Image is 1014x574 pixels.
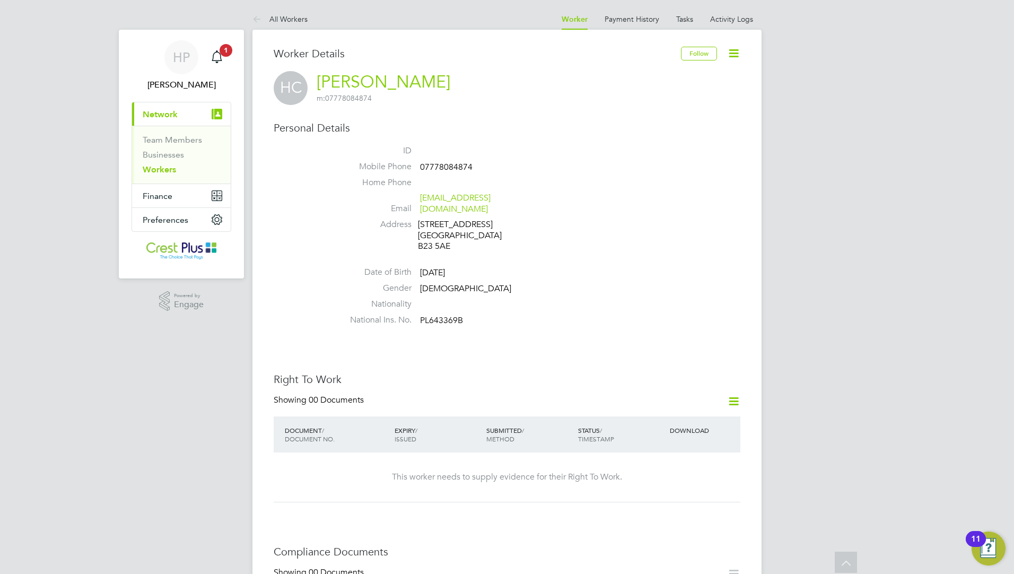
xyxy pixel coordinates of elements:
div: Showing [274,395,366,406]
span: METHOD [486,434,514,443]
a: Powered byEngage [159,291,204,311]
label: Date of Birth [337,267,412,278]
span: PL643369B [420,315,463,326]
h3: Personal Details [274,121,740,135]
div: SUBMITTED [484,421,575,448]
label: Email [337,203,412,214]
span: [DEMOGRAPHIC_DATA] [420,283,511,294]
a: Tasks [676,14,693,24]
a: Activity Logs [710,14,753,24]
a: [PERSON_NAME] [317,72,450,92]
h3: Right To Work [274,372,740,386]
a: Payment History [605,14,659,24]
span: 07778084874 [420,162,473,172]
a: Team Members [143,135,202,145]
span: Holly Price [132,79,231,91]
span: / [522,426,524,434]
span: / [322,426,324,434]
div: 11 [971,539,981,553]
span: DOCUMENT NO. [285,434,335,443]
span: / [415,426,417,434]
h3: Compliance Documents [274,545,740,559]
a: Businesses [143,150,184,160]
span: 07778084874 [317,93,372,103]
nav: Main navigation [119,30,244,279]
img: crestplusoperations-logo-retina.png [146,242,217,259]
a: All Workers [252,14,308,24]
span: Finance [143,191,172,201]
div: This worker needs to supply evidence for their Right To Work. [284,472,730,483]
button: Finance [132,184,231,207]
label: Nationality [337,299,412,310]
button: Follow [681,47,717,60]
h3: Worker Details [274,47,681,60]
label: Home Phone [337,177,412,188]
div: DOCUMENT [282,421,392,448]
label: Address [337,219,412,230]
div: STATUS [575,421,667,448]
div: Network [132,126,231,184]
span: TIMESTAMP [578,434,614,443]
span: / [600,426,602,434]
a: Workers [143,164,176,175]
span: 00 Documents [309,395,364,405]
div: DOWNLOAD [667,421,740,440]
span: [DATE] [420,267,445,278]
span: Engage [174,300,204,309]
a: [EMAIL_ADDRESS][DOMAIN_NAME] [420,193,491,214]
label: Gender [337,283,412,294]
span: m: [317,93,325,103]
div: EXPIRY [392,421,484,448]
button: Preferences [132,208,231,231]
button: Open Resource Center, 11 new notifications [972,532,1006,566]
a: 1 [206,40,228,74]
div: [STREET_ADDRESS] [GEOGRAPHIC_DATA] B23 5AE [418,219,519,252]
span: Network [143,109,178,119]
a: Go to home page [132,242,231,259]
a: HP[PERSON_NAME] [132,40,231,91]
span: HP [173,50,190,64]
span: ISSUED [395,434,416,443]
span: Preferences [143,215,188,225]
label: National Ins. No. [337,315,412,326]
label: ID [337,145,412,156]
span: 1 [220,44,232,57]
button: Network [132,102,231,126]
span: HC [274,71,308,105]
span: Powered by [174,291,204,300]
label: Mobile Phone [337,161,412,172]
a: Worker [562,15,588,24]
